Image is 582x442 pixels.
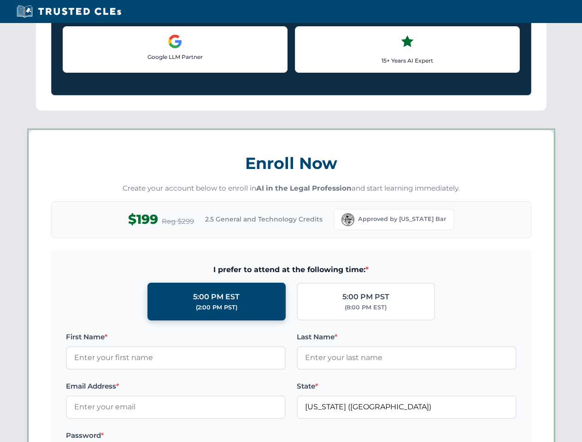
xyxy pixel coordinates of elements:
img: Trusted CLEs [14,5,124,18]
div: (2:00 PM PST) [196,303,237,312]
span: $199 [128,209,158,230]
input: Enter your first name [66,346,286,369]
img: Florida Bar [341,213,354,226]
strong: AI in the Legal Profession [256,184,352,192]
label: Last Name [297,331,517,343]
div: 5:00 PM EST [193,291,240,303]
label: First Name [66,331,286,343]
span: Approved by [US_STATE] Bar [358,215,446,224]
img: Google [168,34,182,49]
input: Florida (FL) [297,395,517,419]
input: Enter your email [66,395,286,419]
input: Enter your last name [297,346,517,369]
p: Create your account below to enroll in and start learning immediately. [51,183,531,194]
span: Reg $299 [162,216,194,227]
span: 2.5 General and Technology Credits [205,214,323,224]
h3: Enroll Now [51,149,531,178]
label: State [297,381,517,392]
span: I prefer to attend at the following time: [66,264,517,276]
label: Email Address [66,381,286,392]
p: Google LLM Partner [71,52,280,61]
label: Password [66,430,286,441]
div: 5:00 PM PST [342,291,389,303]
div: (8:00 PM EST) [345,303,387,312]
p: 15+ Years AI Expert [303,56,512,65]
